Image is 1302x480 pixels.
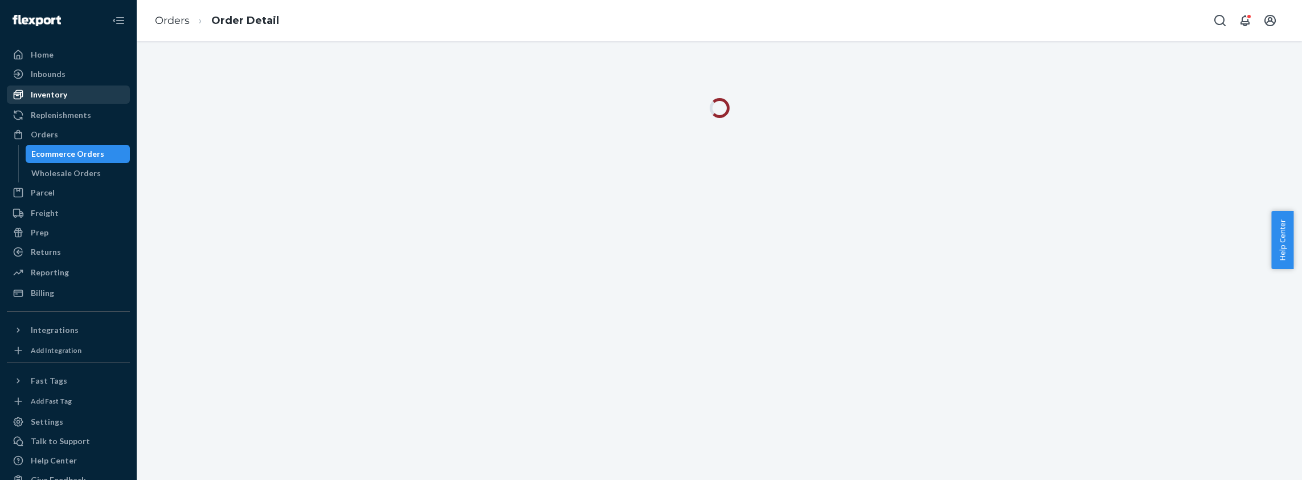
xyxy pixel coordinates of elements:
a: Freight [7,204,130,222]
a: Replenishments [7,106,130,124]
a: Prep [7,223,130,242]
button: Integrations [7,321,130,339]
a: Add Integration [7,344,130,357]
div: Add Integration [31,345,81,355]
div: Orders [31,129,58,140]
div: Parcel [31,187,55,198]
div: Replenishments [31,109,91,121]
a: Inbounds [7,65,130,83]
a: Returns [7,243,130,261]
div: Freight [31,208,59,219]
button: Help Center [1271,211,1293,269]
ol: breadcrumbs [146,4,288,38]
div: Settings [31,416,63,428]
a: Add Fast Tag [7,394,130,408]
div: Returns [31,246,61,258]
a: Inventory [7,86,130,104]
a: Home [7,46,130,64]
a: Talk to Support [7,432,130,450]
a: Reporting [7,263,130,282]
div: Talk to Support [31,436,90,447]
a: Parcel [7,184,130,202]
button: Open Search Box [1209,9,1231,32]
a: Orders [7,125,130,144]
div: Inventory [31,89,67,100]
div: Fast Tags [31,375,67,387]
a: Settings [7,413,130,431]
a: Billing [7,284,130,302]
div: Reporting [31,267,69,278]
a: Ecommerce Orders [26,145,130,163]
div: Home [31,49,54,60]
button: Open account menu [1259,9,1281,32]
div: Help Center [31,455,77,466]
a: Help Center [7,451,130,470]
div: Wholesale Orders [31,168,101,179]
div: Inbounds [31,68,65,80]
img: Flexport logo [13,15,61,26]
div: Prep [31,227,48,238]
a: Order Detail [211,14,279,27]
div: Integrations [31,324,79,336]
a: Wholesale Orders [26,164,130,182]
button: Close Navigation [107,9,130,32]
button: Open notifications [1234,9,1256,32]
button: Fast Tags [7,372,130,390]
div: Billing [31,287,54,299]
div: Ecommerce Orders [31,148,104,160]
div: Add Fast Tag [31,396,72,406]
a: Orders [155,14,190,27]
